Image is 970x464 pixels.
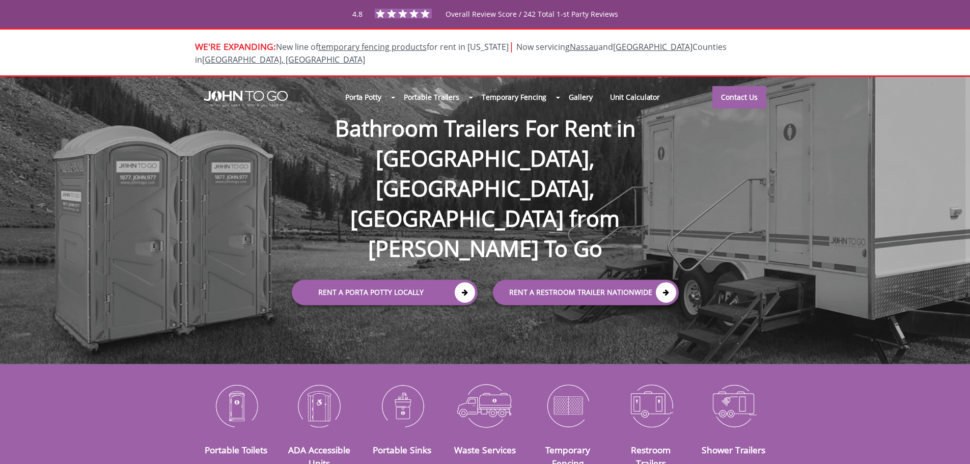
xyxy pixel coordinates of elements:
[368,379,436,432] img: Portable-Sinks-icon_N.png
[702,444,765,456] a: Shower Trailers
[534,379,602,432] img: Temporary-Fencing-cion_N.png
[337,86,390,108] a: Porta Potty
[451,379,519,432] img: Waste-Services-icon_N.png
[195,41,727,65] span: Now servicing and Counties in
[205,444,267,456] a: Portable Toilets
[570,41,598,52] a: Nassau
[318,41,427,52] a: temporary fencing products
[202,54,365,65] a: [GEOGRAPHIC_DATA], [GEOGRAPHIC_DATA]
[617,379,685,432] img: Restroom-Trailers-icon_N.png
[195,40,276,52] span: WE'RE EXPANDING:
[282,80,689,264] h1: Bathroom Trailers For Rent in [GEOGRAPHIC_DATA], [GEOGRAPHIC_DATA], [GEOGRAPHIC_DATA] from [PERSO...
[700,379,768,432] img: Shower-Trailers-icon_N.png
[509,39,514,53] span: |
[352,9,363,19] span: 4.8
[712,86,766,108] a: Contact Us
[454,444,516,456] a: Waste Services
[285,379,353,432] img: ADA-Accessible-Units-icon_N.png
[195,41,727,65] span: New line of for rent in [US_STATE]
[601,86,669,108] a: Unit Calculator
[446,9,618,39] span: Overall Review Score / 242 Total 1-st Party Reviews
[560,86,601,108] a: Gallery
[395,86,468,108] a: Portable Trailers
[203,379,270,432] img: Portable-Toilets-icon_N.png
[204,91,288,107] img: JOHN to go
[493,280,679,305] a: rent a RESTROOM TRAILER Nationwide
[473,86,555,108] a: Temporary Fencing
[292,280,478,305] a: Rent a Porta Potty Locally
[373,444,431,456] a: Portable Sinks
[613,41,692,52] a: [GEOGRAPHIC_DATA]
